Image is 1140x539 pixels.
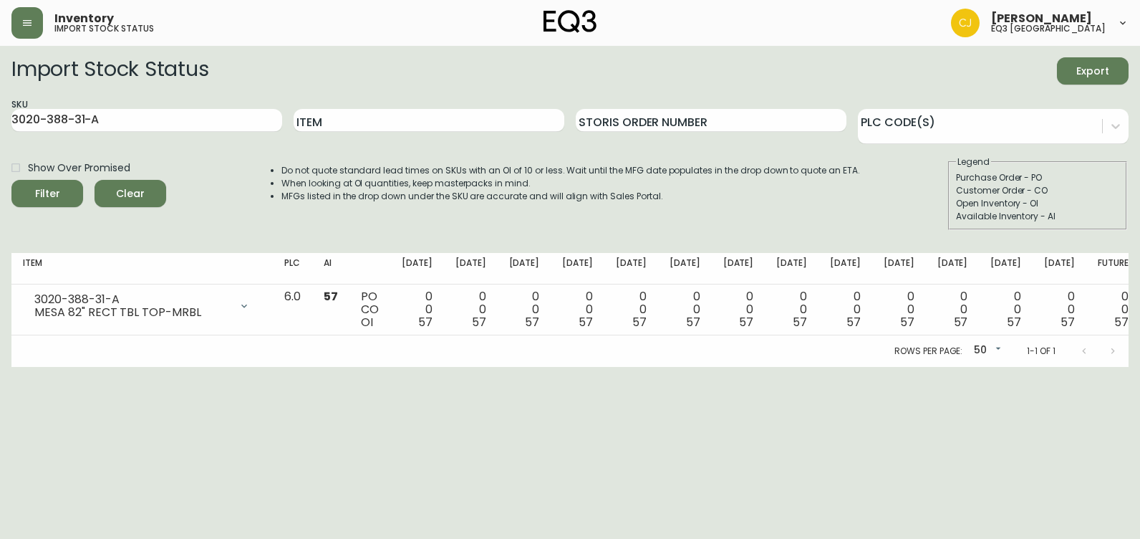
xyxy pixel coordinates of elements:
[390,253,444,285] th: [DATE]
[273,285,312,335] td: 6.0
[312,253,349,285] th: AI
[658,253,712,285] th: [DATE]
[991,13,1092,24] span: [PERSON_NAME]
[956,184,1119,197] div: Customer Order - CO
[1086,253,1140,285] th: Future
[455,290,486,329] div: 0 0
[926,253,980,285] th: [DATE]
[361,314,373,330] span: OI
[54,13,114,24] span: Inventory
[28,161,130,176] span: Show Over Promised
[712,253,765,285] th: [DATE]
[1061,314,1075,330] span: 57
[402,290,433,329] div: 0 0
[616,290,647,329] div: 0 0
[23,290,261,322] div: 3020-388-31-AMESA 82" RECT TBL TOP-MRBL
[1114,314,1129,330] span: 57
[54,24,154,33] h5: import stock status
[281,177,860,190] li: When looking at OI quantities, keep masterpacks in mind.
[361,290,379,329] div: PO CO
[11,180,83,207] button: Filter
[956,210,1119,223] div: Available Inventory - AI
[562,290,593,329] div: 0 0
[884,290,914,329] div: 0 0
[776,290,807,329] div: 0 0
[990,290,1021,329] div: 0 0
[324,288,338,305] span: 57
[765,253,818,285] th: [DATE]
[281,164,860,177] li: Do not quote standard lead times on SKUs with an OI of 10 or less. Wait until the MFG date popula...
[968,339,1004,363] div: 50
[900,314,914,330] span: 57
[418,314,433,330] span: 57
[551,253,604,285] th: [DATE]
[106,185,155,203] span: Clear
[991,24,1106,33] h5: eq3 [GEOGRAPHIC_DATA]
[739,314,753,330] span: 57
[1068,62,1117,80] span: Export
[872,253,926,285] th: [DATE]
[35,185,60,203] div: Filter
[273,253,312,285] th: PLC
[472,314,486,330] span: 57
[793,314,807,330] span: 57
[951,9,980,37] img: 7836c8950ad67d536e8437018b5c2533
[579,314,593,330] span: 57
[632,314,647,330] span: 57
[956,156,991,168] legend: Legend
[525,314,539,330] span: 57
[686,314,700,330] span: 57
[509,290,540,329] div: 0 0
[498,253,551,285] th: [DATE]
[937,290,968,329] div: 0 0
[544,10,596,33] img: logo
[11,57,208,85] h2: Import Stock Status
[979,253,1033,285] th: [DATE]
[846,314,861,330] span: 57
[34,306,230,319] div: MESA 82" RECT TBL TOP-MRBL
[723,290,754,329] div: 0 0
[1027,345,1056,358] p: 1-1 of 1
[444,253,498,285] th: [DATE]
[1033,253,1086,285] th: [DATE]
[818,253,872,285] th: [DATE]
[1007,314,1021,330] span: 57
[894,345,962,358] p: Rows per page:
[1098,290,1129,329] div: 0 0
[670,290,700,329] div: 0 0
[1044,290,1075,329] div: 0 0
[95,180,166,207] button: Clear
[830,290,861,329] div: 0 0
[956,197,1119,210] div: Open Inventory - OI
[1057,57,1129,85] button: Export
[281,190,860,203] li: MFGs listed in the drop down under the SKU are accurate and will align with Sales Portal.
[604,253,658,285] th: [DATE]
[954,314,968,330] span: 57
[11,253,273,285] th: Item
[956,171,1119,184] div: Purchase Order - PO
[34,293,230,306] div: 3020-388-31-A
